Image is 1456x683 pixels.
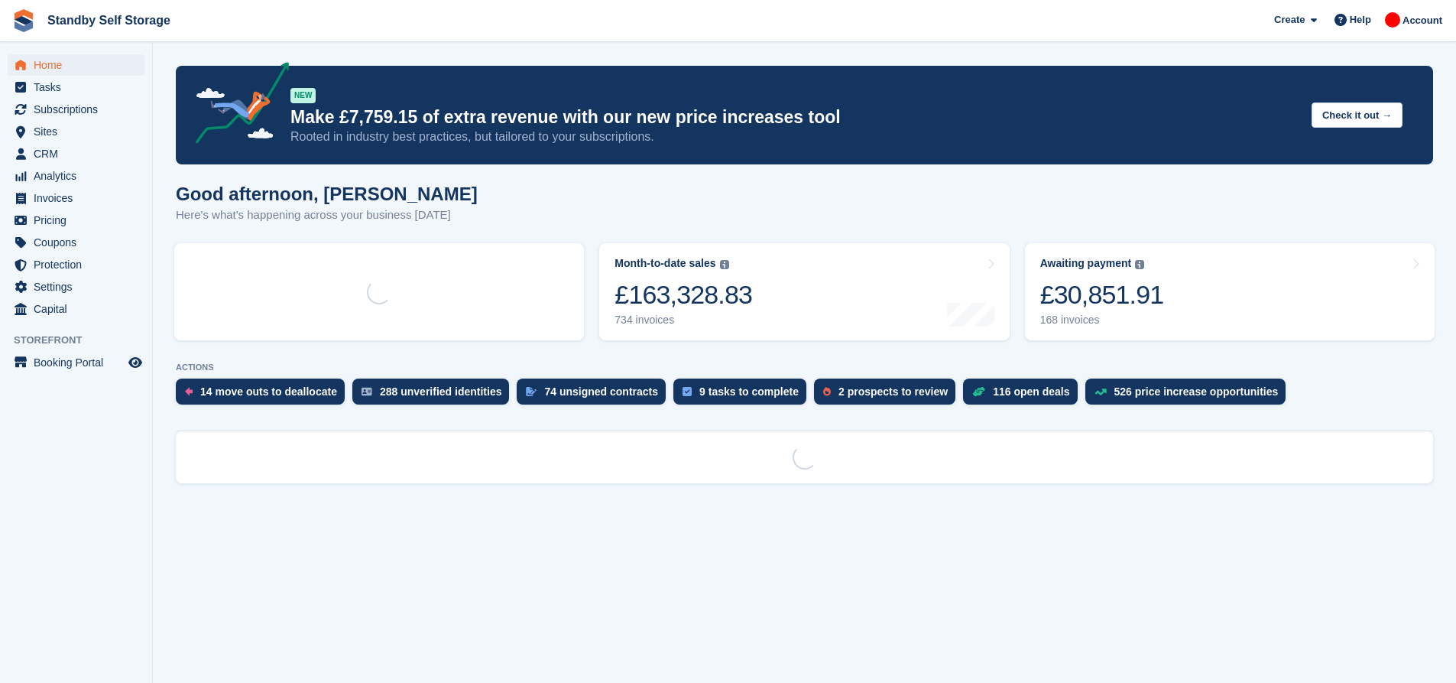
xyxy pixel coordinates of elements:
[185,387,193,396] img: move_outs_to_deallocate_icon-f764333ba52eb49d3ac5e1228854f67142a1ed5810a6f6cc68b1a99e826820c5.svg
[517,379,673,412] a: 74 unsigned contracts
[1040,257,1132,270] div: Awaiting payment
[41,8,177,33] a: Standby Self Storage
[8,76,144,98] a: menu
[34,99,125,120] span: Subscriptions
[8,187,144,209] a: menu
[1350,12,1371,28] span: Help
[34,232,125,253] span: Coupons
[838,385,948,398] div: 2 prospects to review
[823,387,831,396] img: prospect-51fa495bee0391a8d652442698ab0144808aea92771e9ea1ae160a38d050c398.svg
[200,385,337,398] div: 14 move outs to deallocate
[12,9,35,32] img: stora-icon-8386f47178a22dfd0bd8f6a31ec36ba5ce8667c1dd55bd0f319d3a0aa187defe.svg
[1025,243,1435,340] a: Awaiting payment £30,851.91 168 invoices
[34,254,125,275] span: Protection
[8,165,144,187] a: menu
[176,363,1433,372] p: ACTIONS
[699,385,799,398] div: 9 tasks to complete
[352,379,517,412] a: 288 unverified identities
[683,387,692,396] img: task-75834270c22a3079a89374b754ae025e5fb1db73e45f91037f5363f120a921f8.svg
[526,387,537,396] img: contract_signature_icon-13c848040528278c33f63329250d36e43548de30e8caae1d1a13099fd9432cc5.svg
[615,314,752,327] div: 734 invoices
[176,184,478,204] h1: Good afternoon, [PERSON_NAME]
[34,121,125,142] span: Sites
[8,232,144,253] a: menu
[963,379,1085,412] a: 116 open deals
[34,298,125,320] span: Capital
[1040,279,1164,311] div: £30,851.91
[362,387,372,396] img: verify_identity-adf6edd0f0f0b5bbfe63781bf79b02c33cf7c696d77639b501bdc392416b5a36.svg
[599,243,1009,340] a: Month-to-date sales £163,328.83 734 invoices
[993,385,1069,398] div: 116 open deals
[1114,385,1279,398] div: 526 price increase opportunities
[290,88,316,103] div: NEW
[1385,12,1400,28] img: Aaron Winter
[1040,314,1164,327] div: 168 invoices
[8,298,144,320] a: menu
[8,254,144,275] a: menu
[126,353,144,372] a: Preview store
[8,54,144,76] a: menu
[34,76,125,98] span: Tasks
[615,257,715,270] div: Month-to-date sales
[14,333,152,348] span: Storefront
[8,143,144,164] a: menu
[183,62,290,149] img: price-adjustments-announcement-icon-8257ccfd72463d97f412b2fc003d46551f7dbcb40ab6d574587a9cd5c0d94...
[8,121,144,142] a: menu
[34,165,125,187] span: Analytics
[1312,102,1402,128] button: Check it out →
[673,379,814,412] a: 9 tasks to complete
[1085,379,1294,412] a: 526 price increase opportunities
[544,385,658,398] div: 74 unsigned contracts
[34,187,125,209] span: Invoices
[1094,389,1107,395] img: price_increase_opportunities-93ffe204e8149a01c8c9dc8f82e8f89637d9d84a8eef4429ea346261dce0b2c0.svg
[176,207,478,224] p: Here's what's happening across your business [DATE]
[8,210,144,231] a: menu
[8,352,144,373] a: menu
[8,99,144,120] a: menu
[34,352,125,373] span: Booking Portal
[814,379,963,412] a: 2 prospects to review
[1135,260,1144,269] img: icon-info-grey-7440780725fd019a000dd9b08b2336e03edf1995a4989e88bcd33f0948082b44.svg
[720,260,729,269] img: icon-info-grey-7440780725fd019a000dd9b08b2336e03edf1995a4989e88bcd33f0948082b44.svg
[34,210,125,231] span: Pricing
[380,385,502,398] div: 288 unverified identities
[176,379,352,412] a: 14 move outs to deallocate
[34,143,125,164] span: CRM
[290,106,1299,128] p: Make £7,759.15 of extra revenue with our new price increases tool
[290,128,1299,145] p: Rooted in industry best practices, but tailored to your subscriptions.
[972,386,985,397] img: deal-1b604bf984904fb50ccaf53a9ad4b4a5d6e5aea283cecdc64d6e3604feb123c2.svg
[1402,13,1442,28] span: Account
[8,276,144,298] a: menu
[1274,12,1305,28] span: Create
[34,54,125,76] span: Home
[34,276,125,298] span: Settings
[615,279,752,311] div: £163,328.83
